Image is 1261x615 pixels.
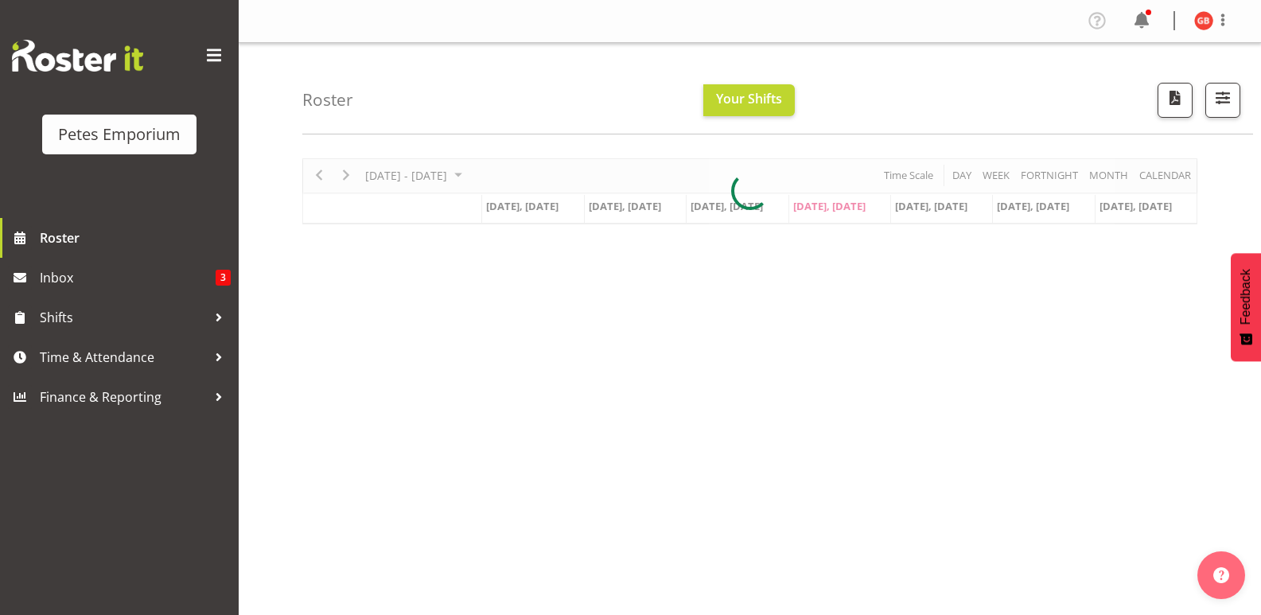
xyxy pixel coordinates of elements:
[1158,83,1193,118] button: Download a PDF of the roster according to the set date range.
[58,123,181,146] div: Petes Emporium
[1213,567,1229,583] img: help-xxl-2.png
[216,270,231,286] span: 3
[1205,83,1240,118] button: Filter Shifts
[1231,253,1261,361] button: Feedback - Show survey
[1239,269,1253,325] span: Feedback
[1194,11,1213,30] img: gillian-byford11184.jpg
[703,84,795,116] button: Your Shifts
[302,91,353,109] h4: Roster
[716,90,782,107] span: Your Shifts
[40,385,207,409] span: Finance & Reporting
[40,266,216,290] span: Inbox
[40,306,207,329] span: Shifts
[12,40,143,72] img: Rosterit website logo
[40,345,207,369] span: Time & Attendance
[40,226,231,250] span: Roster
